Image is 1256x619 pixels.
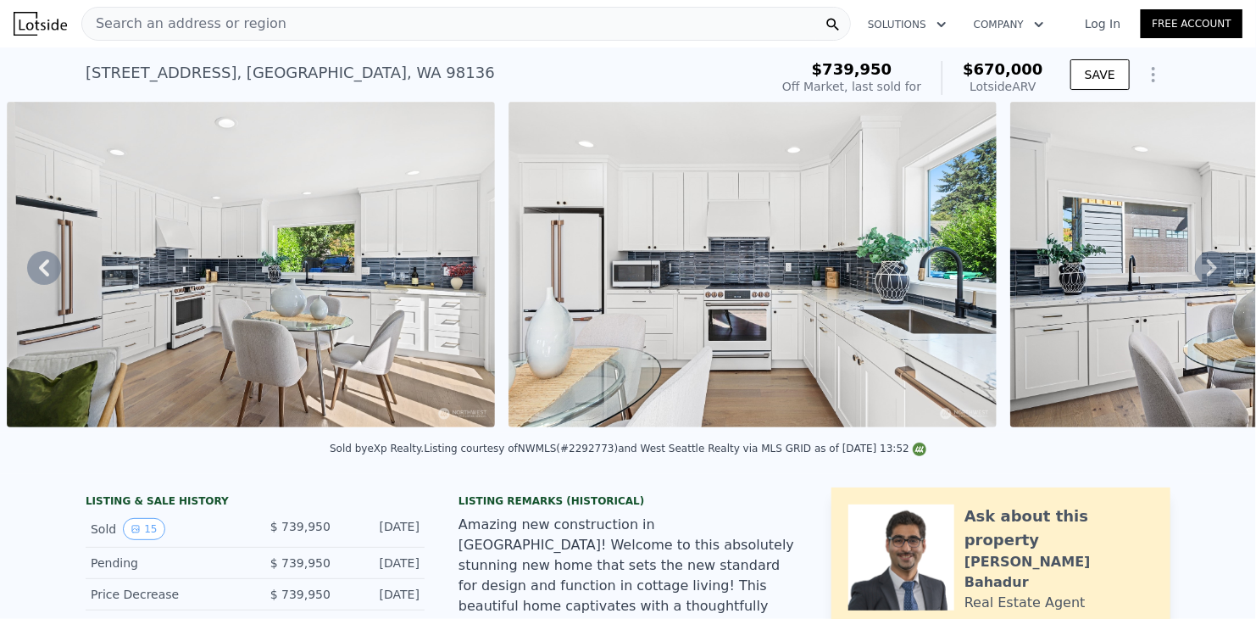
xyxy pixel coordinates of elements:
button: Company [960,9,1058,40]
img: Sale: 148788914 Parcel: 121409855 [509,102,997,427]
img: NWMLS Logo [913,443,926,456]
div: Off Market, last sold for [782,78,921,95]
img: Lotside [14,12,67,36]
div: [DATE] [344,586,420,603]
div: [STREET_ADDRESS] , [GEOGRAPHIC_DATA] , WA 98136 [86,61,495,85]
button: Solutions [854,9,960,40]
div: Sold [91,518,242,540]
div: [DATE] [344,555,420,572]
span: $739,950 [812,60,892,78]
div: Ask about this property [964,505,1153,552]
div: Sold by eXp Realty . [330,443,424,454]
span: $ 739,950 [270,588,331,601]
button: SAVE [1070,59,1130,90]
div: Listing courtesy of NWMLS (#2292773) and West Seattle Realty via MLS GRID as of [DATE] 13:52 [424,443,926,454]
img: Sale: 148788914 Parcel: 121409855 [7,102,495,427]
div: [PERSON_NAME] Bahadur [964,552,1153,593]
span: $ 739,950 [270,556,331,570]
span: Search an address or region [82,14,286,34]
button: View historical data [123,518,164,540]
div: Real Estate Agent [964,593,1086,613]
span: $ 739,950 [270,520,331,533]
button: Show Options [1137,58,1170,92]
a: Log In [1064,15,1141,32]
a: Free Account [1141,9,1242,38]
div: Price Decrease [91,586,242,603]
div: Listing Remarks (Historical) [458,494,798,508]
span: $670,000 [963,60,1043,78]
div: [DATE] [344,518,420,540]
div: Lotside ARV [963,78,1043,95]
div: Pending [91,555,242,572]
div: LISTING & SALE HISTORY [86,494,425,511]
